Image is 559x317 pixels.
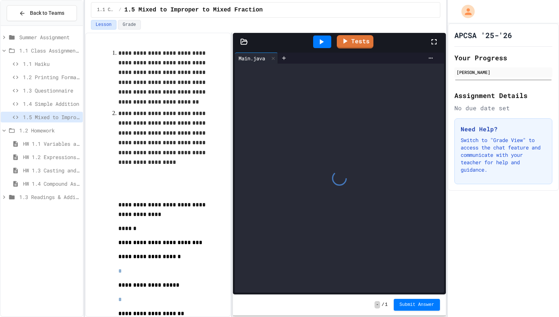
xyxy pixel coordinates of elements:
[23,73,80,81] span: 1.2 Printing Formatting
[23,166,80,174] span: HW 1.3 Casting and Ranges of Variables
[454,104,552,112] div: No due date set
[23,60,80,68] span: 1.1 Haiku
[382,302,384,308] span: /
[97,7,116,13] span: 1.1 Class Assignments
[30,9,64,17] span: Back to Teams
[91,20,116,30] button: Lesson
[235,53,278,64] div: Main.java
[400,302,434,308] span: Submit Answer
[124,6,262,14] span: 1.5 Mixed to Improper to Mixed Fraction
[19,47,80,54] span: 1.1 Class Assignments
[118,20,141,30] button: Grade
[394,299,440,311] button: Submit Answer
[19,193,80,201] span: 1.3 Readings & Additional Practice
[375,301,380,308] span: -
[337,35,373,48] a: Tests
[23,153,80,161] span: HW 1.2 Expressions and Assignment Statements
[23,180,80,188] span: HW 1.4 Compound Assignment Operators
[23,140,80,148] span: HW 1.1 Variables and Data Types
[461,125,546,134] h3: Need Help?
[23,113,80,121] span: 1.5 Mixed to Improper to Mixed Fraction
[23,100,80,108] span: 1.4 Simple Addition
[235,54,269,62] div: Main.java
[23,87,80,94] span: 1.3 Questionnaire
[454,90,552,101] h2: Assignment Details
[454,3,477,20] div: My Account
[457,69,550,75] div: [PERSON_NAME]
[19,33,80,41] span: Summer Assignment
[7,5,77,21] button: Back to Teams
[454,30,512,40] h1: APCSA '25-'26
[19,127,80,134] span: 1.2 Homework
[385,302,387,308] span: 1
[454,53,552,63] h2: Your Progress
[461,136,546,173] p: Switch to "Grade View" to access the chat feature and communicate with your teacher for help and ...
[119,7,121,13] span: /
